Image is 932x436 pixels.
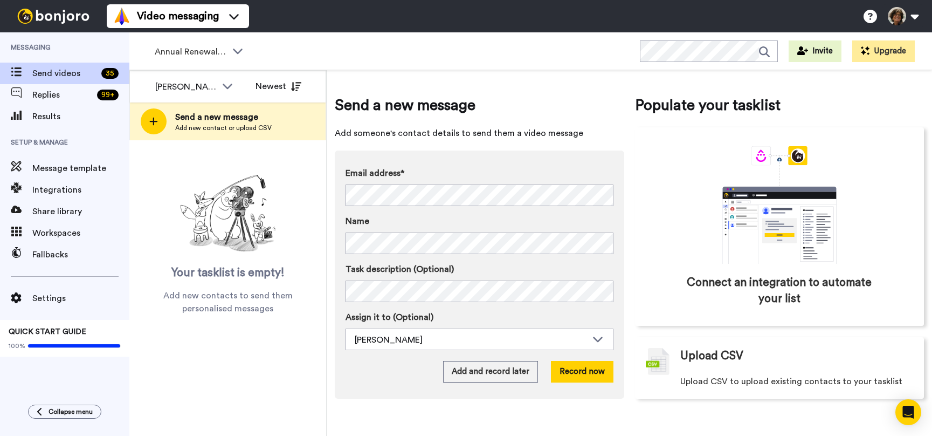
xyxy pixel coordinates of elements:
span: Send videos [32,67,97,80]
span: 100% [9,342,25,350]
img: bj-logo-header-white.svg [13,9,94,24]
span: Results [32,110,129,123]
span: Upload CSV [680,348,743,364]
span: Settings [32,292,129,305]
span: Add new contact or upload CSV [175,124,272,132]
span: Share library [32,205,129,218]
span: Collapse menu [49,407,93,416]
button: Record now [551,361,613,383]
span: Video messaging [137,9,219,24]
span: Connect an integration to automate your list [681,275,879,307]
span: Send a new message [335,94,624,116]
div: [PERSON_NAME] [355,333,587,346]
span: Send a new message [175,111,272,124]
span: Replies [32,88,93,101]
span: QUICK START GUIDE [9,328,86,336]
span: Your tasklist is empty! [171,265,285,281]
span: Upload CSV to upload existing contacts to your tasklist [680,375,902,388]
img: ready-set-action.png [174,171,282,257]
span: Add new contacts to send them personalised messages [146,289,310,315]
span: Fallbacks [32,248,129,261]
div: animation [699,146,860,264]
span: Message template [32,162,129,175]
button: Newest [247,76,309,97]
div: 99 + [97,90,119,100]
div: [PERSON_NAME] [155,80,217,93]
span: Workspaces [32,227,129,240]
label: Email address* [346,167,613,180]
span: Annual Renewals Video [155,45,227,58]
span: Populate your tasklist [635,94,924,116]
div: 35 [101,68,119,79]
label: Assign it to (Optional) [346,311,613,324]
div: Open Intercom Messenger [895,399,921,425]
img: vm-color.svg [113,8,130,25]
img: csv-grey.png [646,348,669,375]
button: Invite [789,40,841,62]
label: Task description (Optional) [346,263,613,276]
button: Add and record later [443,361,538,383]
button: Collapse menu [28,405,101,419]
span: Add someone's contact details to send them a video message [335,127,624,140]
span: Integrations [32,183,129,196]
button: Upgrade [852,40,915,62]
span: Name [346,215,369,228]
